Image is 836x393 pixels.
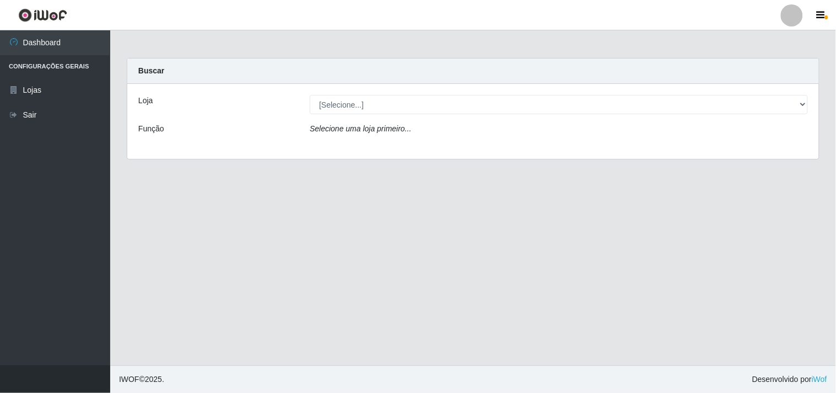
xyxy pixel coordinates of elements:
[138,123,164,135] label: Função
[752,374,827,385] span: Desenvolvido por
[138,95,153,107] label: Loja
[138,66,164,75] strong: Buscar
[119,375,139,384] span: IWOF
[812,375,827,384] a: iWof
[18,8,67,22] img: CoreUI Logo
[310,124,411,133] i: Selecione uma loja primeiro...
[119,374,164,385] span: © 2025 .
